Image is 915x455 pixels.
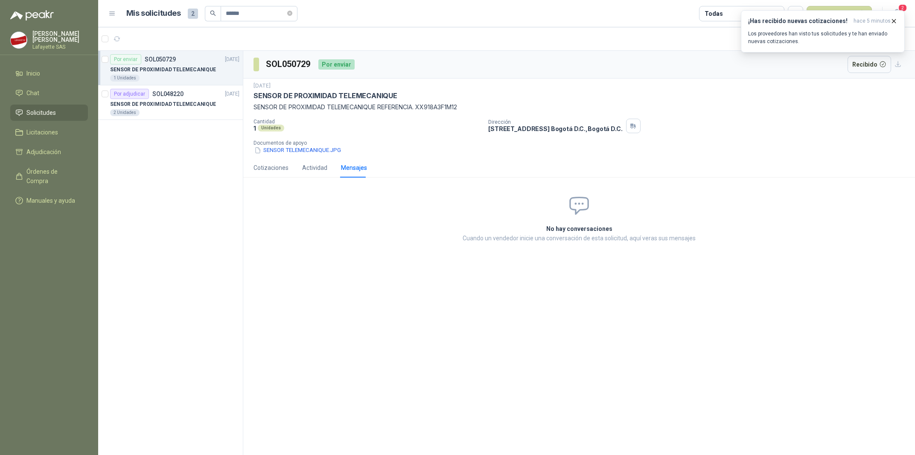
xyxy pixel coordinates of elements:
[10,105,88,121] a: Solicitudes
[10,124,88,140] a: Licitaciones
[110,54,141,64] div: Por enviar
[110,100,216,108] p: SENSOR DE PROXIMIDAD TELEMECANIQUE
[11,32,27,48] img: Company Logo
[302,163,327,172] div: Actividad
[287,9,292,17] span: close-circle
[898,4,907,12] span: 2
[254,163,288,172] div: Cotizaciones
[26,167,80,186] span: Órdenes de Compra
[225,90,239,98] p: [DATE]
[254,102,905,112] p: SENSOR DE PROXIMIDAD TELEMECANIQUE REFERENCIA. XX918A3F1M12
[26,88,39,98] span: Chat
[430,224,728,233] h2: No hay conversaciones
[10,65,88,82] a: Inicio
[254,119,481,125] p: Cantidad
[32,31,88,43] p: [PERSON_NAME] [PERSON_NAME]
[889,6,905,21] button: 2
[210,10,216,16] span: search
[32,44,88,50] p: Lafayette SAS
[287,11,292,16] span: close-circle
[26,128,58,137] span: Licitaciones
[488,119,622,125] p: Dirección
[110,89,149,99] div: Por adjudicar
[488,125,622,132] p: [STREET_ADDRESS] Bogotá D.C. , Bogotá D.C.
[26,147,61,157] span: Adjudicación
[188,9,198,19] span: 2
[110,66,216,74] p: SENSOR DE PROXIMIDAD TELEMECANIQUE
[258,125,284,131] div: Unidades
[152,91,184,97] p: SOL048220
[225,55,239,64] p: [DATE]
[318,59,355,70] div: Por enviar
[748,30,898,45] p: Los proveedores han visto tus solicitudes y te han enviado nuevas cotizaciones.
[10,192,88,209] a: Manuales y ayuda
[266,58,312,71] h3: SOL050729
[341,163,367,172] div: Mensajes
[26,196,75,205] span: Manuales y ayuda
[10,144,88,160] a: Adjudicación
[145,56,176,62] p: SOL050729
[254,146,342,155] button: SENSOR TELEMECANIQUE.JPG
[10,85,88,101] a: Chat
[748,17,850,25] h3: ¡Has recibido nuevas cotizaciones!
[98,51,243,85] a: Por enviarSOL050729[DATE] SENSOR DE PROXIMIDAD TELEMECANIQUE1 Unidades
[110,75,140,82] div: 1 Unidades
[98,85,243,120] a: Por adjudicarSOL048220[DATE] SENSOR DE PROXIMIDAD TELEMECANIQUE2 Unidades
[807,6,872,21] button: Nueva solicitud
[110,109,140,116] div: 2 Unidades
[430,233,728,243] p: Cuando un vendedor inicie una conversación de esta solicitud, aquí veras sus mensajes
[126,7,181,20] h1: Mis solicitudes
[741,10,905,52] button: ¡Has recibido nuevas cotizaciones!hace 5 minutos Los proveedores han visto tus solicitudes y te h...
[705,9,723,18] div: Todas
[26,69,40,78] span: Inicio
[254,82,271,90] p: [DATE]
[254,125,256,132] p: 1
[254,140,912,146] p: Documentos de apoyo
[854,17,891,25] span: hace 5 minutos
[26,108,56,117] span: Solicitudes
[254,91,397,100] p: SENSOR DE PROXIMIDAD TELEMECANIQUE
[848,56,892,73] button: Recibido
[10,10,54,20] img: Logo peakr
[10,163,88,189] a: Órdenes de Compra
